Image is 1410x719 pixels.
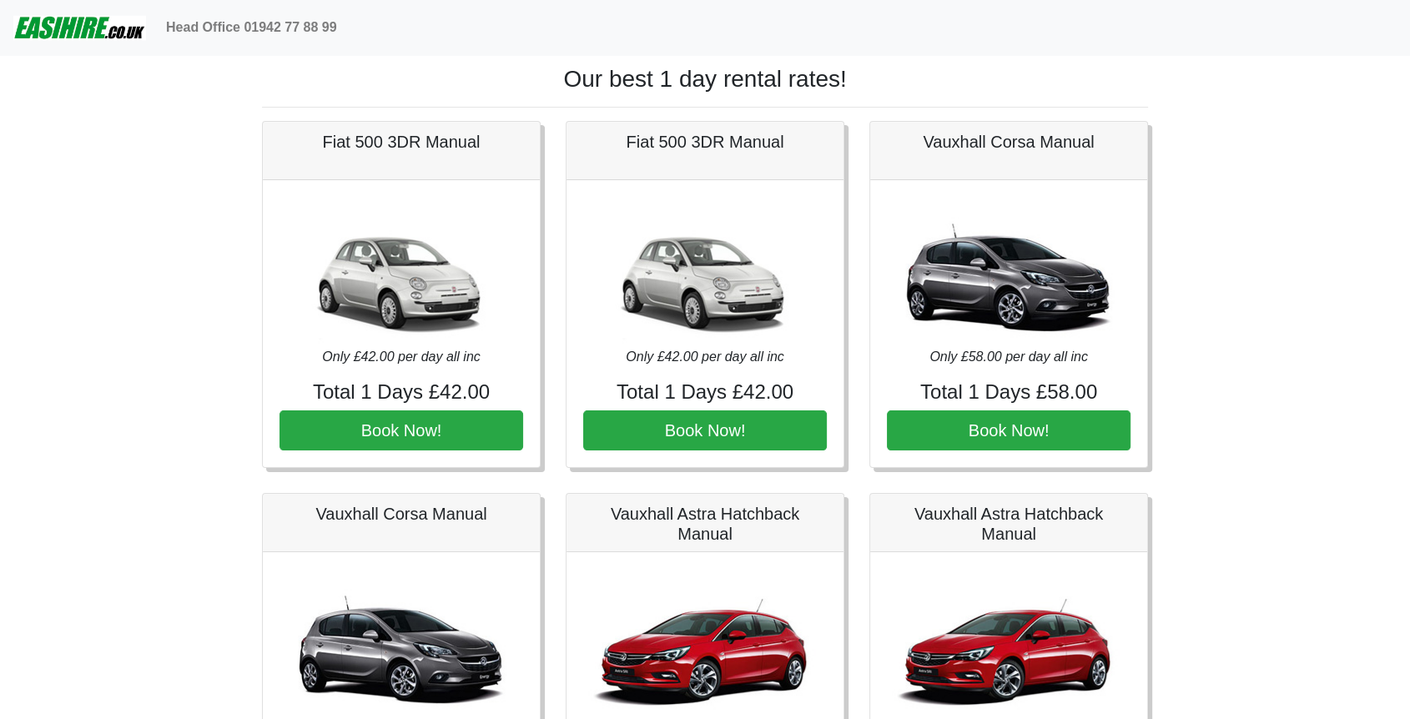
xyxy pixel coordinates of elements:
[588,569,822,719] img: Vauxhall Astra Hatchback Manual
[279,504,523,524] h5: Vauxhall Corsa Manual
[166,20,337,34] b: Head Office 01942 77 88 99
[887,504,1131,544] h5: Vauxhall Astra Hatchback Manual
[887,132,1131,152] h5: Vauxhall Corsa Manual
[279,132,523,152] h5: Fiat 500 3DR Manual
[583,410,827,450] button: Book Now!
[887,380,1131,405] h4: Total 1 Days £58.00
[279,380,523,405] h4: Total 1 Days £42.00
[892,197,1125,347] img: Vauxhall Corsa Manual
[588,197,822,347] img: Fiat 500 3DR Manual
[322,349,480,364] i: Only £42.00 per day all inc
[159,11,344,44] a: Head Office 01942 77 88 99
[583,504,827,544] h5: Vauxhall Astra Hatchback Manual
[285,197,518,347] img: Fiat 500 3DR Manual
[583,380,827,405] h4: Total 1 Days £42.00
[929,349,1087,364] i: Only £58.00 per day all inc
[13,11,146,44] img: easihire_logo_small.png
[892,569,1125,719] img: Vauxhall Astra Hatchback Manual
[583,132,827,152] h5: Fiat 500 3DR Manual
[262,65,1148,93] h1: Our best 1 day rental rates!
[887,410,1131,450] button: Book Now!
[626,349,783,364] i: Only £42.00 per day all inc
[279,410,523,450] button: Book Now!
[285,569,518,719] img: Vauxhall Corsa Manual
